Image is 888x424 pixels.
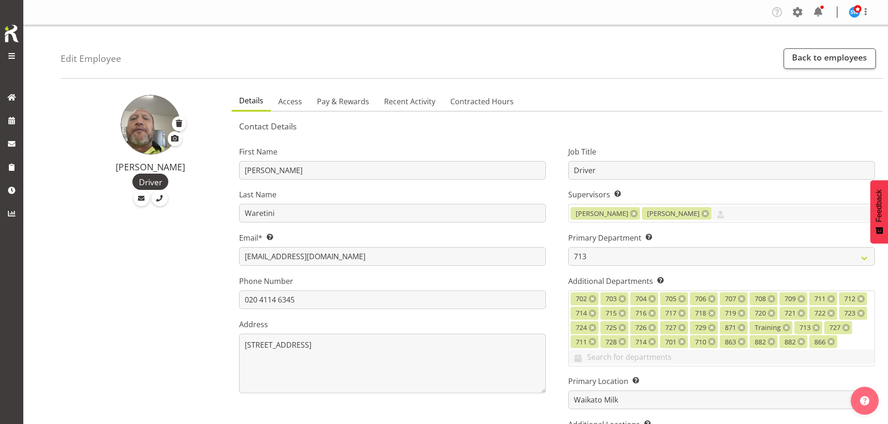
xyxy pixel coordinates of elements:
[870,180,888,243] button: Feedback - Show survey
[725,337,736,347] span: 863
[785,337,796,347] span: 882
[784,48,876,69] a: Back to employees
[606,308,617,318] span: 715
[568,146,875,157] label: Job Title
[665,337,676,347] span: 701
[695,337,706,347] span: 710
[785,294,796,304] span: 709
[725,308,736,318] span: 719
[814,308,826,318] span: 722
[799,323,811,333] span: 713
[239,121,875,131] h5: Contact Details
[635,323,647,333] span: 726
[151,190,168,206] a: Call Employee
[2,23,21,44] img: Rosterit icon logo
[755,294,766,304] span: 708
[665,294,676,304] span: 705
[849,7,860,18] img: steve-webb7510.jpg
[606,337,617,347] span: 728
[384,96,435,107] span: Recent Activity
[568,376,875,387] label: Primary Location
[139,176,162,188] span: Driver
[635,294,647,304] span: 704
[239,232,546,243] label: Email*
[635,337,647,347] span: 714
[647,209,700,219] span: [PERSON_NAME]
[239,290,546,309] input: Phone Number
[576,308,587,318] span: 714
[814,337,826,347] span: 866
[568,232,875,243] label: Primary Department
[121,95,180,155] img: marcus-waretini1601ea88bb4859614f82db24c73668a7.png
[576,323,587,333] span: 724
[844,308,855,318] span: 723
[568,276,875,287] label: Additional Departments
[844,294,855,304] span: 712
[317,96,369,107] span: Pay & Rewards
[829,323,840,333] span: 727
[576,209,628,219] span: [PERSON_NAME]
[785,308,796,318] span: 721
[239,95,263,106] span: Details
[133,190,150,206] a: Email Employee
[875,189,883,222] span: Feedback
[606,294,617,304] span: 703
[725,323,736,333] span: 871
[61,54,121,64] h4: Edit Employee
[239,146,546,157] label: First Name
[755,308,766,318] span: 720
[665,308,676,318] span: 717
[576,294,587,304] span: 702
[725,294,736,304] span: 707
[695,294,706,304] span: 706
[239,161,546,180] input: First Name
[239,276,546,287] label: Phone Number
[568,189,875,200] label: Supervisors
[695,308,706,318] span: 718
[239,247,546,266] input: Email Address
[755,337,766,347] span: 882
[755,323,781,333] span: Training
[278,96,302,107] span: Access
[239,204,546,222] input: Last Name
[635,308,647,318] span: 716
[80,162,220,172] h4: [PERSON_NAME]
[569,350,874,364] input: Search for departments
[239,319,546,330] label: Address
[860,396,869,405] img: help-xxl-2.png
[239,189,546,200] label: Last Name
[665,323,676,333] span: 727
[814,294,826,304] span: 711
[450,96,514,107] span: Contracted Hours
[606,323,617,333] span: 725
[576,337,587,347] span: 711
[568,161,875,180] input: Job Title
[695,323,706,333] span: 729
